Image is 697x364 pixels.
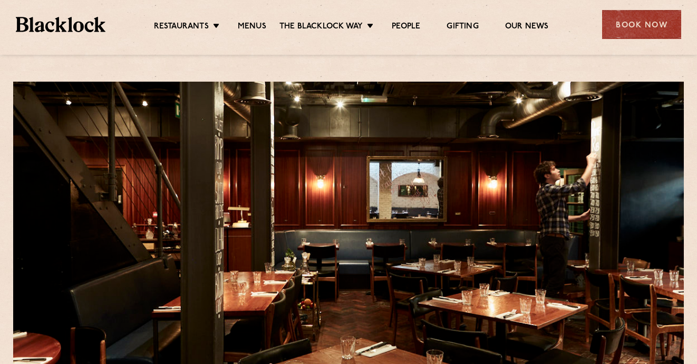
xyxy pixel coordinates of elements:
a: Menus [238,22,266,33]
a: The Blacklock Way [279,22,363,33]
a: Our News [505,22,549,33]
div: Book Now [602,10,681,39]
a: Restaurants [154,22,209,33]
img: BL_Textured_Logo-footer-cropped.svg [16,17,105,32]
a: People [392,22,420,33]
a: Gifting [447,22,478,33]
